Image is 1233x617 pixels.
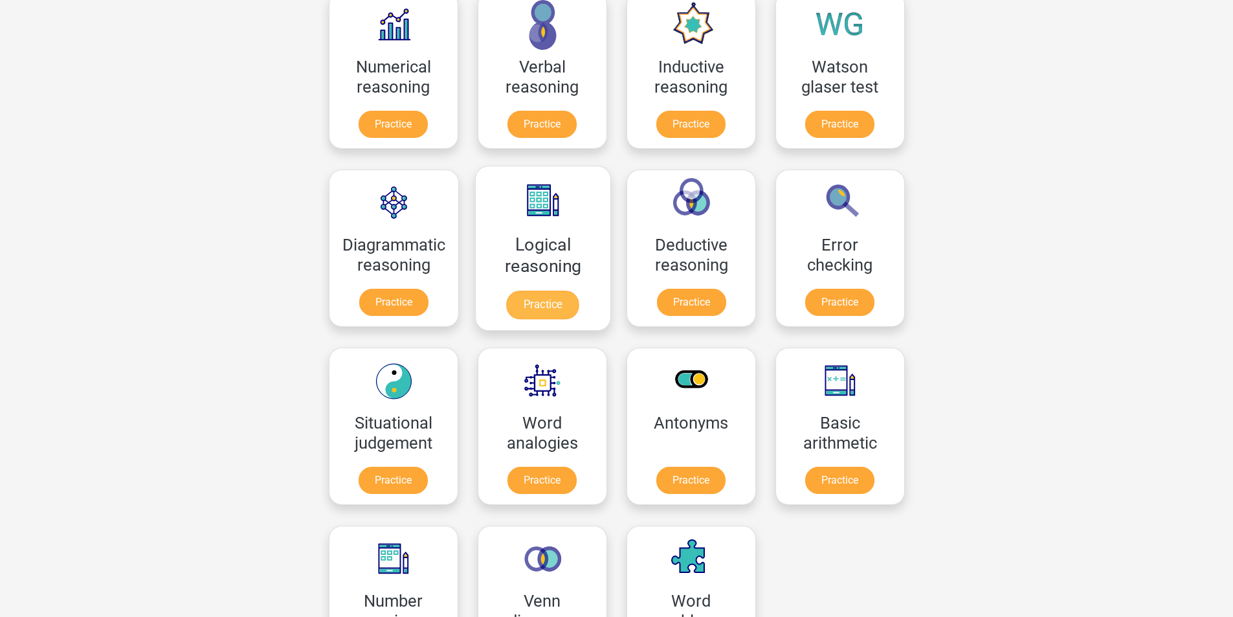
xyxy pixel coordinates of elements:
[507,111,577,138] a: Practice
[359,289,428,316] a: Practice
[657,289,726,316] a: Practice
[359,111,428,138] a: Practice
[656,467,726,494] a: Practice
[805,289,874,316] a: Practice
[506,291,579,319] a: Practice
[507,467,577,494] a: Practice
[359,467,428,494] a: Practice
[805,111,874,138] a: Practice
[805,467,874,494] a: Practice
[656,111,726,138] a: Practice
